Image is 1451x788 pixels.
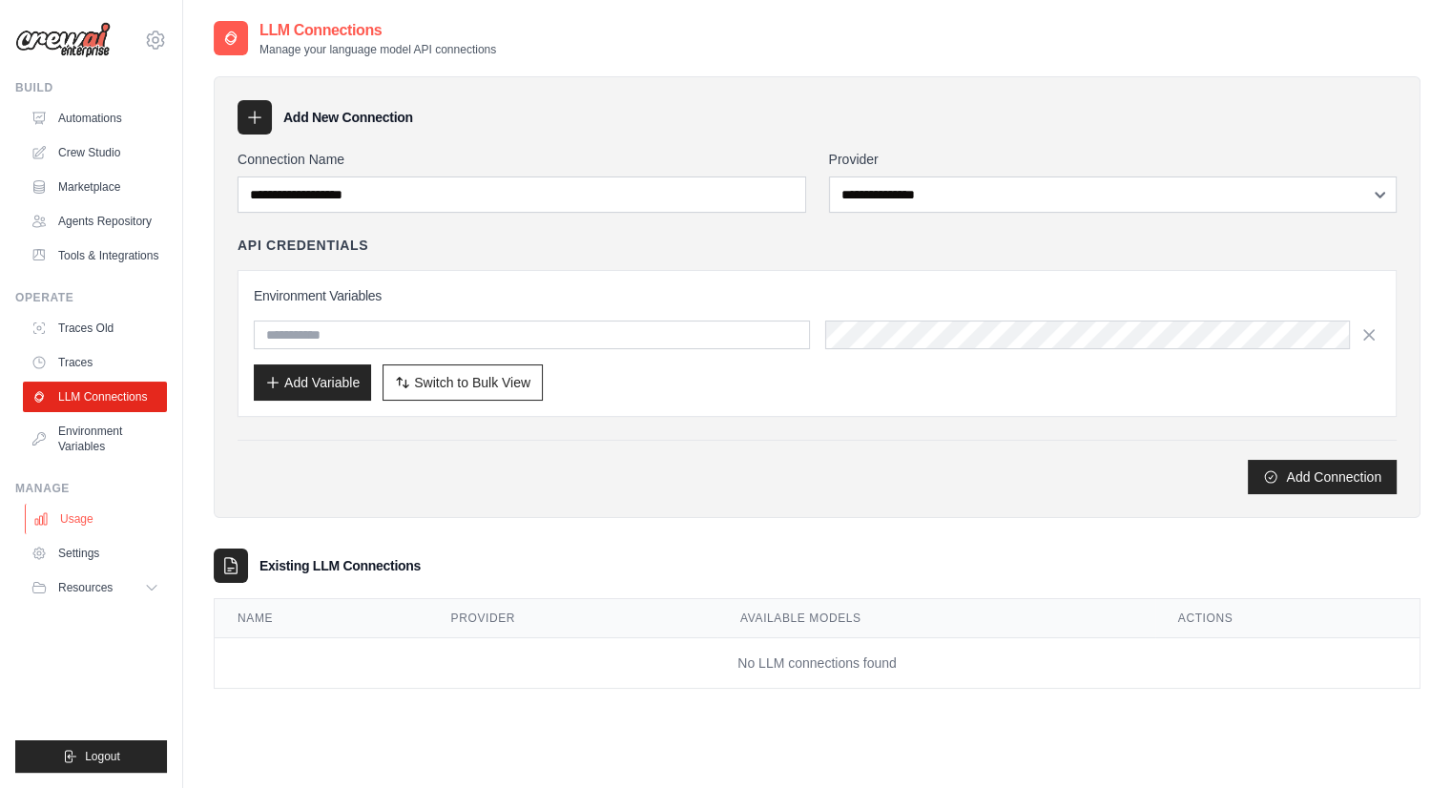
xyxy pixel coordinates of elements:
[23,137,167,168] a: Crew Studio
[23,538,167,569] a: Settings
[23,103,167,134] a: Automations
[259,42,496,57] p: Manage your language model API connections
[829,150,1398,169] label: Provider
[15,22,111,58] img: Logo
[259,19,496,42] h2: LLM Connections
[259,556,421,575] h3: Existing LLM Connections
[283,108,413,127] h3: Add New Connection
[23,572,167,603] button: Resources
[15,80,167,95] div: Build
[383,364,543,401] button: Switch to Bulk View
[254,286,1380,305] h3: Environment Variables
[23,206,167,237] a: Agents Repository
[238,150,806,169] label: Connection Name
[23,172,167,202] a: Marketplace
[215,638,1420,689] td: No LLM connections found
[25,504,169,534] a: Usage
[414,373,530,392] span: Switch to Bulk View
[58,580,113,595] span: Resources
[254,364,371,401] button: Add Variable
[15,481,167,496] div: Manage
[15,740,167,773] button: Logout
[1248,460,1397,494] button: Add Connection
[15,290,167,305] div: Operate
[23,313,167,343] a: Traces Old
[238,236,368,255] h4: API Credentials
[717,599,1155,638] th: Available Models
[23,240,167,271] a: Tools & Integrations
[23,382,167,412] a: LLM Connections
[215,599,428,638] th: Name
[428,599,717,638] th: Provider
[85,749,120,764] span: Logout
[23,416,167,462] a: Environment Variables
[23,347,167,378] a: Traces
[1155,599,1420,638] th: Actions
